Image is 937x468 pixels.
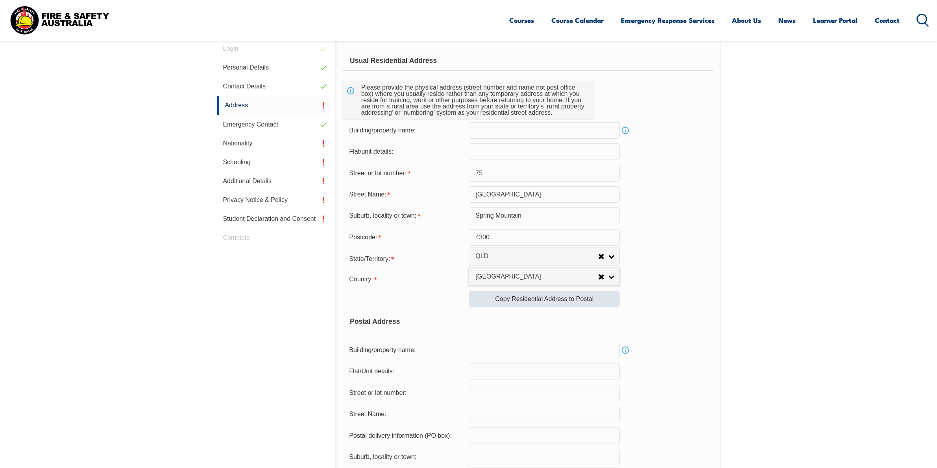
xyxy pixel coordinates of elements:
div: Flat/Unit details: [343,364,469,379]
div: Street or lot number: [343,385,469,400]
a: Nationality [217,134,332,153]
span: QLD [475,252,598,261]
a: Contact Details [217,77,332,96]
div: Suburb, locality or town is required. [343,208,469,223]
a: News [779,10,796,31]
div: Suburb, locality or town: [343,450,469,464]
a: Privacy Notice & Policy [217,191,332,209]
div: Street or lot number is required. [343,165,469,180]
a: About Us [732,10,761,31]
a: Additional Details [217,172,332,191]
a: Student Declaration and Consent [217,209,332,228]
a: Emergency Contact [217,115,332,134]
a: Courses [510,10,534,31]
a: Emergency Response Services [621,10,715,31]
span: Country: [349,276,373,283]
div: Postal Address [343,312,713,331]
a: Schooling [217,153,332,172]
div: Street Name: [343,407,469,422]
span: [GEOGRAPHIC_DATA] [475,273,598,281]
div: Building/property name: [343,343,469,358]
a: Address [217,96,332,115]
div: Usual Residential Address [343,51,713,71]
div: Postal delivery information (PO box): [343,428,469,443]
div: Country is required. [343,271,469,286]
a: Learner Portal [813,10,858,31]
a: Personal Details [217,58,332,77]
div: Building/property name: [343,123,469,138]
a: Info [620,125,631,136]
div: Postcode is required. [343,230,469,245]
a: Contact [875,10,900,31]
div: Street Name is required. [343,187,469,202]
a: Info [620,345,631,356]
span: State/Territory: [349,255,390,262]
div: Flat/unit details: [343,144,469,159]
div: State/Territory is required. [343,250,469,266]
div: Please provide the physical address (street number and name not post office box) where you usuall... [358,81,589,119]
a: Course Calendar [552,10,604,31]
a: Copy Residential Address to Postal [469,291,620,307]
